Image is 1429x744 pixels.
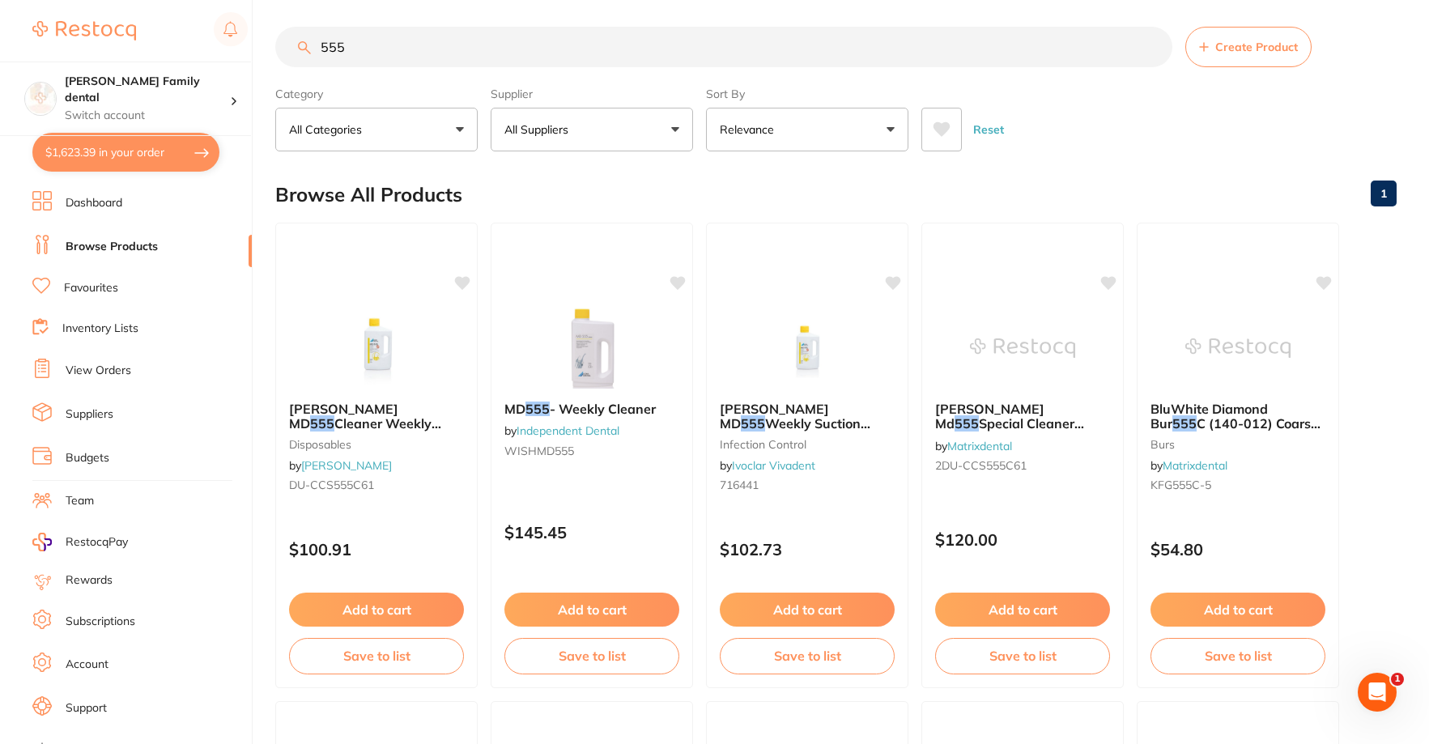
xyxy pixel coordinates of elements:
[955,415,979,432] em: 555
[66,363,131,379] a: View Orders
[289,438,464,451] small: disposables
[525,401,550,417] em: 555
[289,593,464,627] button: Add to cart
[720,438,895,451] small: infection control
[1150,401,1268,432] span: BluWhite Diamond Bur
[732,458,815,473] a: Ivoclar Vivadent
[1215,40,1298,53] span: Create Product
[741,415,765,432] em: 555
[1185,308,1291,389] img: BluWhite Diamond Bur 555C (140-012) Coarse FG (5 pack)
[66,657,108,673] a: Account
[66,572,113,589] a: Rewards
[504,593,679,627] button: Add to cart
[275,87,478,101] label: Category
[65,108,230,124] p: Switch account
[504,401,525,417] span: MD
[289,121,368,138] p: All Categories
[935,402,1110,432] b: Durr Md 555 Special Cleaner Detergent For Suction 2.5ltr Bottle
[1391,673,1404,686] span: 1
[64,280,118,296] a: Favourites
[1172,415,1197,432] em: 555
[935,439,1012,453] span: by
[935,593,1110,627] button: Add to cart
[289,458,392,473] span: by
[550,401,656,417] span: - Weekly Cleaner
[755,308,860,389] img: Durr MD 555 Weekly Suction Cleaner 2.5L
[275,27,1172,67] input: Search Products
[301,458,392,473] a: [PERSON_NAME]
[25,83,56,113] img: Westbrook Family dental
[720,478,759,492] span: 716441
[1150,458,1227,473] span: by
[491,87,693,101] label: Supplier
[1150,402,1325,432] b: BluWhite Diamond Bur 555C (140-012) Coarse FG (5 pack)
[62,321,138,337] a: Inventory Lists
[720,593,895,627] button: Add to cart
[720,458,815,473] span: by
[947,439,1012,453] a: Matrixdental
[1358,673,1397,712] iframe: Intercom live chat
[504,402,679,416] b: MD 555 - Weekly Cleaner
[289,638,464,674] button: Save to list
[720,402,895,432] b: Durr MD 555 Weekly Suction Cleaner 2.5L
[720,121,780,138] p: Relevance
[275,184,462,206] h2: Browse All Products
[517,423,619,438] a: Independent Dental
[720,415,870,446] span: Weekly Suction Cleaner 2.5L
[1150,415,1321,446] span: C (140-012) Coarse FG (5 pack)
[66,450,109,466] a: Budgets
[66,534,128,551] span: RestocqPay
[289,401,398,432] span: [PERSON_NAME] MD
[289,402,464,432] b: Durr MD 555 Cleaner Weekly Detergent for Suction 2.5L
[706,87,908,101] label: Sort By
[935,530,1110,549] p: $120.00
[66,614,135,630] a: Subscriptions
[66,406,113,423] a: Suppliers
[504,523,679,542] p: $145.45
[504,121,575,138] p: All Suppliers
[1150,540,1325,559] p: $54.80
[491,108,693,151] button: All Suppliers
[310,415,334,432] em: 555
[32,533,128,551] a: RestocqPay
[935,401,1044,432] span: [PERSON_NAME] Md
[324,308,429,389] img: Durr MD 555 Cleaner Weekly Detergent for Suction 2.5L
[32,133,219,172] button: $1,623.39 in your order
[706,108,908,151] button: Relevance
[720,638,895,674] button: Save to list
[1150,438,1325,451] small: burs
[1185,27,1312,67] button: Create Product
[935,458,1027,473] span: 2DU-CCS555C61
[66,195,122,211] a: Dashboard
[935,415,1105,461] span: Special Cleaner Detergent For Suction 2.5ltr Bottle
[66,493,94,509] a: Team
[32,533,52,551] img: RestocqPay
[289,415,451,446] span: Cleaner Weekly Detergent for Suction 2.5L
[289,540,464,559] p: $100.91
[1150,638,1325,674] button: Save to list
[1163,458,1227,473] a: Matrixdental
[539,308,644,389] img: MD 555 - Weekly Cleaner
[66,700,107,716] a: Support
[32,12,136,49] a: Restocq Logo
[66,239,158,255] a: Browse Products
[504,444,574,458] span: WISHMD555
[1371,177,1397,210] a: 1
[935,638,1110,674] button: Save to list
[970,308,1075,389] img: Durr Md 555 Special Cleaner Detergent For Suction 2.5ltr Bottle
[720,401,829,432] span: [PERSON_NAME] MD
[32,21,136,40] img: Restocq Logo
[968,108,1009,151] button: Reset
[504,638,679,674] button: Save to list
[289,478,374,492] span: DU-CCS555C61
[275,108,478,151] button: All Categories
[1150,478,1211,492] span: KFG555C-5
[65,74,230,105] h4: Westbrook Family dental
[504,423,619,438] span: by
[720,540,895,559] p: $102.73
[1150,593,1325,627] button: Add to cart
